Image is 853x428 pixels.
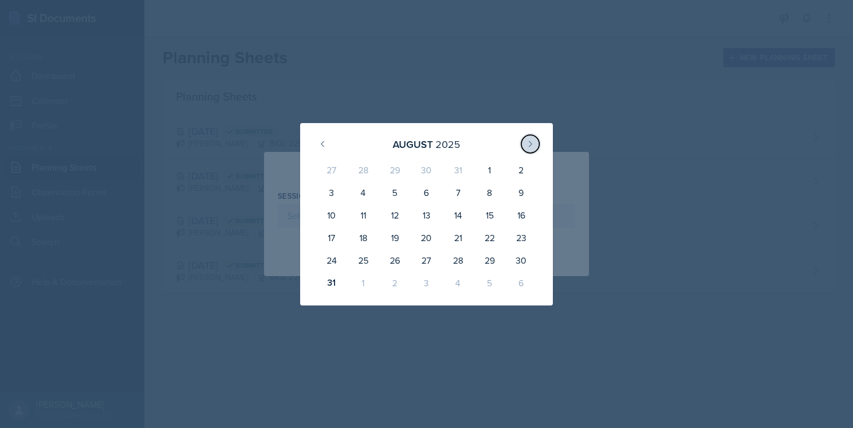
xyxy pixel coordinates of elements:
[411,181,442,204] div: 6
[442,226,474,249] div: 21
[442,159,474,181] div: 31
[505,159,537,181] div: 2
[505,181,537,204] div: 9
[316,181,348,204] div: 3
[436,137,460,152] div: 2025
[348,204,379,226] div: 11
[442,204,474,226] div: 14
[505,249,537,272] div: 30
[348,181,379,204] div: 4
[379,272,411,294] div: 2
[442,181,474,204] div: 7
[393,137,433,152] div: August
[348,272,379,294] div: 1
[348,249,379,272] div: 25
[411,249,442,272] div: 27
[379,159,411,181] div: 29
[379,204,411,226] div: 12
[474,272,505,294] div: 5
[411,204,442,226] div: 13
[411,159,442,181] div: 30
[474,226,505,249] div: 22
[474,181,505,204] div: 8
[411,226,442,249] div: 20
[474,204,505,226] div: 15
[411,272,442,294] div: 3
[474,159,505,181] div: 1
[379,249,411,272] div: 26
[316,249,348,272] div: 24
[505,272,537,294] div: 6
[379,226,411,249] div: 19
[316,159,348,181] div: 27
[348,226,379,249] div: 18
[316,204,348,226] div: 10
[316,226,348,249] div: 17
[505,226,537,249] div: 23
[379,181,411,204] div: 5
[474,249,505,272] div: 29
[442,249,474,272] div: 28
[442,272,474,294] div: 4
[316,272,348,294] div: 31
[505,204,537,226] div: 16
[348,159,379,181] div: 28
